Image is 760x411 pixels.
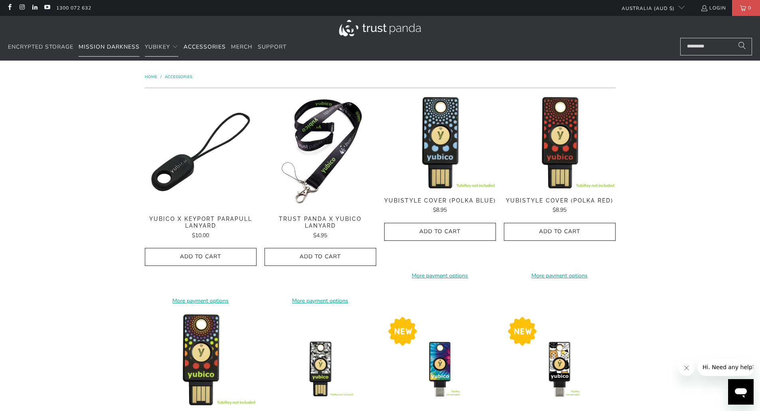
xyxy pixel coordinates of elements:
[313,232,327,239] span: $4.95
[145,248,257,266] button: Add to Cart
[258,43,286,51] span: Support
[43,5,50,11] a: Trust Panda Australia on YouTube
[701,4,726,12] a: Login
[504,271,616,280] a: More payment options
[231,43,253,51] span: Merch
[31,5,38,11] a: Trust Panda Australia on LinkedIn
[698,358,754,376] iframe: Message from company
[79,38,140,57] a: Mission Darkness
[184,38,226,57] a: Accessories
[384,197,496,215] a: YubiStyle Cover (Polka Blue) $8.95
[504,197,616,215] a: YubiStyle Cover (Polka Red) $8.95
[145,38,178,57] summary: YubiKey
[512,228,607,235] span: Add to Cart
[504,96,616,189] img: YubiStyle Cover (Polka Red) - Trust Panda
[273,254,368,260] span: Add to Cart
[265,216,376,240] a: Trust Panda x Yubico Lanyard $4.95
[504,223,616,241] button: Add to Cart
[153,254,248,260] span: Add to Cart
[8,38,73,57] a: Encrypted Storage
[18,5,25,11] a: Trust Panda Australia on Instagram
[145,96,257,208] a: Yubico x Keyport Parapull Lanyard - Trust Panda Yubico x Keyport Parapull Lanyard - Trust Panda
[679,360,695,376] iframe: Close message
[6,5,13,11] a: Trust Panda Australia on Facebook
[5,6,57,12] span: Hi. Need any help?
[79,43,140,51] span: Mission Darkness
[732,38,752,55] button: Search
[393,228,488,235] span: Add to Cart
[8,43,73,51] span: Encrypted Storage
[265,297,376,305] a: More payment options
[384,197,496,204] span: YubiStyle Cover (Polka Blue)
[145,43,170,51] span: YubiKey
[384,96,496,189] img: YubiStyle Cover (Polka Blue) - Trust Panda
[145,297,257,305] a: More payment options
[231,38,253,57] a: Merch
[265,216,376,229] span: Trust Panda x Yubico Lanyard
[145,216,257,229] span: Yubico x Keyport Parapull Lanyard
[56,4,91,12] a: 1300 072 632
[184,43,226,51] span: Accessories
[433,206,447,214] span: $8.95
[680,38,752,55] input: Search...
[728,379,754,405] iframe: Button to launch messaging window
[145,313,257,406] img: YubiStyle Cover (Double Rainbow) - Trust Panda
[265,96,376,208] img: Trust Panda Yubico Lanyard - Trust Panda
[384,223,496,241] button: Add to Cart
[8,38,286,57] nav: Translation missing: en.navigation.header.main_nav
[145,216,257,240] a: Yubico x Keyport Parapull Lanyard $10.00
[192,232,209,239] span: $10.00
[504,197,616,204] span: YubiStyle Cover (Polka Red)
[258,38,286,57] a: Support
[553,206,567,214] span: $8.95
[145,96,257,208] img: Yubico x Keyport Parapull Lanyard - Trust Panda
[265,248,376,266] button: Add to Cart
[384,271,496,280] a: More payment options
[339,20,421,36] img: Trust Panda Australia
